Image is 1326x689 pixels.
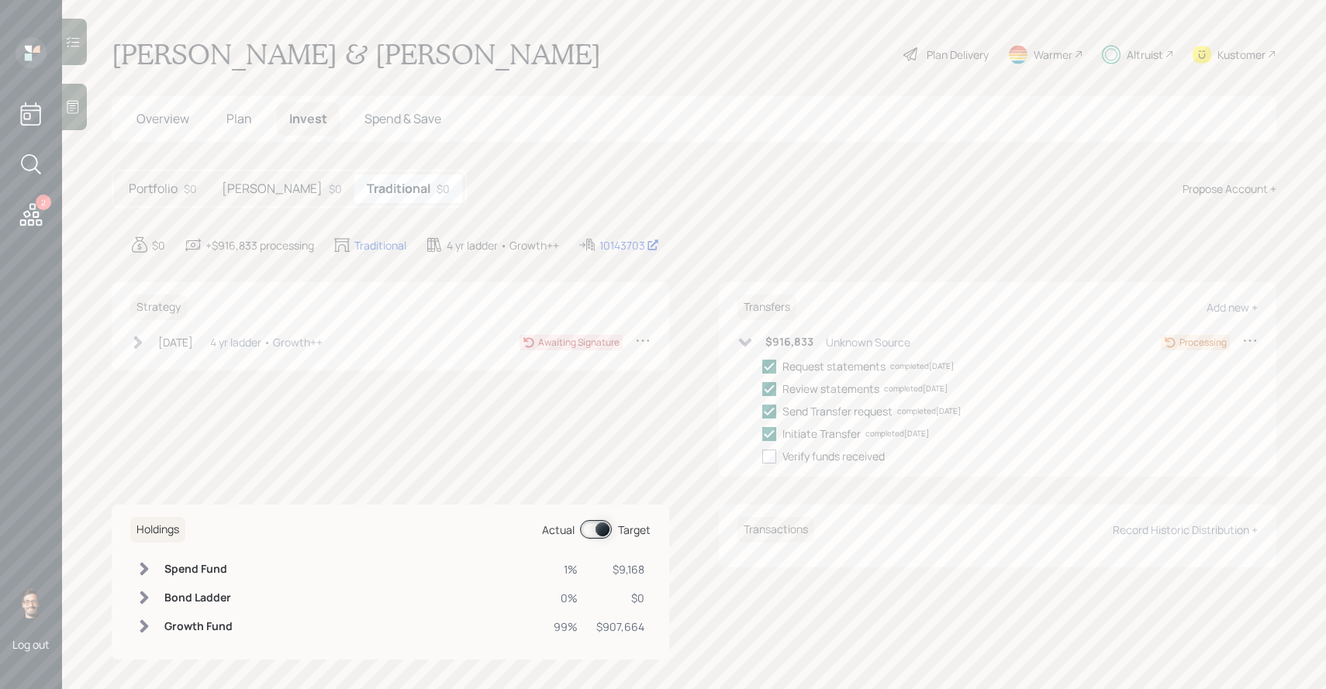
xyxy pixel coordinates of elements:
[129,181,178,196] h5: Portfolio
[897,405,961,417] div: completed [DATE]
[1217,47,1266,63] div: Kustomer
[130,517,185,543] h6: Holdings
[164,563,233,576] h6: Spend Fund
[130,295,187,320] h6: Strategy
[554,590,578,606] div: 0%
[596,561,644,577] div: $9,168
[737,295,796,320] h6: Transfers
[112,37,601,71] h1: [PERSON_NAME] & [PERSON_NAME]
[554,561,578,577] div: 1%
[737,517,814,543] h6: Transactions
[927,47,989,63] div: Plan Delivery
[782,403,893,419] div: Send Transfer request
[226,110,252,127] span: Plan
[554,618,578,635] div: 99%
[782,381,879,397] div: Review statements
[210,334,323,350] div: 4 yr ladder • Growth++
[164,591,233,605] h6: Bond Ladder
[329,181,342,197] div: $0
[1207,300,1258,315] div: Add new +
[782,358,886,374] div: Request statements
[765,336,813,349] h6: $916,833
[884,383,948,394] div: completed [DATE]
[865,428,929,439] div: completed [DATE]
[36,195,51,210] div: 2
[184,181,197,197] div: $0
[437,181,450,197] div: $0
[152,237,165,253] div: $0
[599,237,659,253] div: 10143703
[618,522,651,538] div: Target
[158,334,193,350] div: [DATE]
[164,620,233,633] h6: Growth Fund
[354,237,406,253] div: Traditional
[1034,47,1072,63] div: Warmer
[538,336,620,350] div: Awaiting Signature
[782,425,861,442] div: Initiate Transfer
[542,522,575,538] div: Actual
[890,360,954,372] div: completed [DATE]
[1127,47,1163,63] div: Altruist
[826,334,910,350] div: Unknown Source
[289,110,327,127] span: Invest
[364,110,441,127] span: Spend & Save
[1179,336,1227,350] div: Processing
[367,181,430,196] h5: Traditional
[1113,522,1258,537] div: Record Historic Distribution +
[16,587,47,618] img: sami-boghos-headshot.png
[1183,181,1276,197] div: Propose Account +
[136,110,189,127] span: Overview
[596,618,644,635] div: $907,664
[447,237,559,253] div: 4 yr ladder • Growth++
[782,448,885,464] div: Verify funds received
[205,237,314,253] div: +$916,833 processing
[222,181,323,196] h5: [PERSON_NAME]
[12,637,50,652] div: Log out
[596,590,644,606] div: $0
